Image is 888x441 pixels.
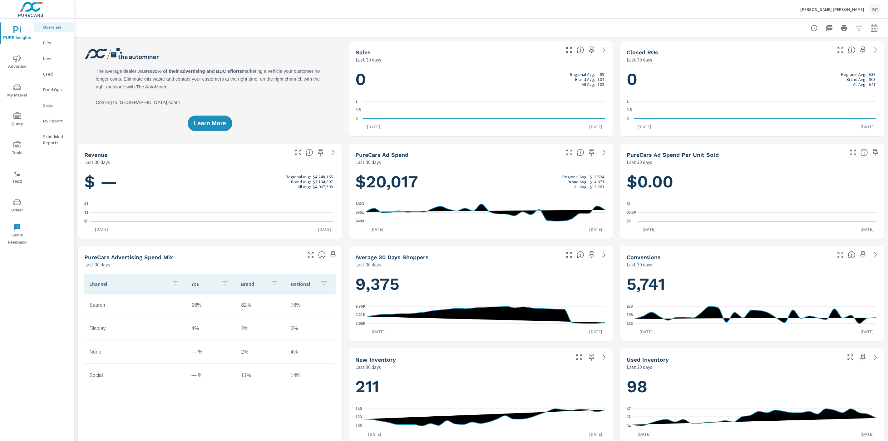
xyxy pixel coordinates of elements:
[599,250,609,260] a: See more details in report
[2,26,32,42] span: PURE Insights
[291,179,311,184] p: Brand Avg:
[236,344,286,360] td: 2%
[43,40,69,46] p: PIPA
[286,321,335,336] td: 3%
[318,251,326,259] span: This table looks at how you compare to the amount of budget you spend per channel as opposed to y...
[306,149,313,156] span: Total sales revenue over the selected date range. [Source: This data is sourced from the dealer’s...
[356,376,607,397] h1: 211
[627,99,629,104] text: 1
[356,202,364,206] text: $823
[627,202,631,206] text: $1
[627,274,878,295] h1: 5,741
[627,321,633,326] text: 132
[363,124,385,130] p: [DATE]
[356,56,381,63] p: Last 30 days
[638,226,660,232] p: [DATE]
[34,22,74,32] div: Overview
[316,147,326,157] span: Save this to your personalized report
[585,329,607,335] p: [DATE]
[291,281,315,287] p: National
[34,69,74,79] div: Used
[871,147,881,157] span: Save this to your personalized report
[306,250,316,260] button: Make Fullscreen
[356,407,362,411] text: 140
[356,274,607,295] h1: 9,375
[286,297,335,313] td: 78%
[627,108,632,112] text: 0.5
[564,45,574,55] button: Make Fullscreen
[356,313,366,317] text: 9.21K
[328,250,338,260] span: Save this to your personalized report
[356,158,381,166] p: Last 30 days
[356,211,364,215] text: $661
[84,368,187,383] td: Social
[582,82,595,87] p: All Avg:
[590,174,604,179] p: $12,524
[627,158,652,166] p: Last 30 days
[570,72,595,77] p: Regional Avg:
[590,184,604,189] p: $13,263
[84,151,107,158] h5: Revenue
[577,46,584,54] span: Number of vehicles sold by the dealership over the selected date range. [Source: This data is sou...
[84,254,173,260] h5: PureCars Advertising Spend Mix
[856,226,878,232] p: [DATE]
[627,313,633,317] text: 198
[84,344,187,360] td: None
[841,72,866,77] p: Regional Avg:
[43,102,69,108] p: Sales
[366,226,388,232] p: [DATE]
[187,297,236,313] td: 96%
[627,304,633,309] text: 263
[627,424,631,428] text: 34
[356,363,381,371] p: Last 30 days
[43,55,69,62] p: New
[633,431,655,437] p: [DATE]
[856,431,878,437] p: [DATE]
[2,224,32,246] span: Leave Feedback
[562,174,588,179] p: Regional Avg:
[2,199,32,214] span: Driver
[188,116,232,131] button: Learn More
[627,414,631,419] text: 41
[356,69,607,90] h1: 0
[356,49,371,56] h5: Sales
[868,22,881,34] button: Select Date Range
[568,179,588,184] p: Brand Avg:
[575,77,595,82] p: Brand Avg:
[34,116,74,126] div: My Report
[585,431,607,437] p: [DATE]
[187,321,236,336] td: 4%
[861,149,868,156] span: Average cost of advertising per each vehicle sold at the dealer over the selected date range. The...
[627,211,636,215] text: $0.50
[356,151,409,158] h5: PureCars Ad Spend
[286,344,335,360] td: 4%
[587,45,597,55] span: Save this to your personalized report
[599,352,609,362] a: See more details in report
[627,56,652,63] p: Last 30 days
[869,77,876,82] p: 903
[838,22,851,34] button: Print Report
[599,147,609,157] a: See more details in report
[627,116,629,121] text: 0
[328,147,338,157] a: See more details in report
[89,281,167,287] p: Channel
[590,179,604,184] p: $14,073
[286,368,335,383] td: 14%
[627,363,652,371] p: Last 30 days
[84,219,89,223] text: $0
[574,184,588,189] p: All Avg:
[356,108,361,112] text: 0.5
[84,261,110,268] p: Last 30 days
[577,251,584,259] span: A rolling 30 day total of daily Shoppers on the dealership website, averaged over the selected da...
[858,45,868,55] span: Save this to your personalized report
[194,121,226,126] span: Learn More
[192,281,216,287] p: You
[293,147,303,157] button: Make Fullscreen
[848,251,856,259] span: The number of dealer-specified goals completed by a visitor. [Source: This data is provided by th...
[356,171,607,192] h1: $20,017
[2,141,32,156] span: Tools
[2,170,32,185] span: Tier2
[356,219,364,223] text: $499
[236,297,286,313] td: 82%
[869,72,876,77] p: 638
